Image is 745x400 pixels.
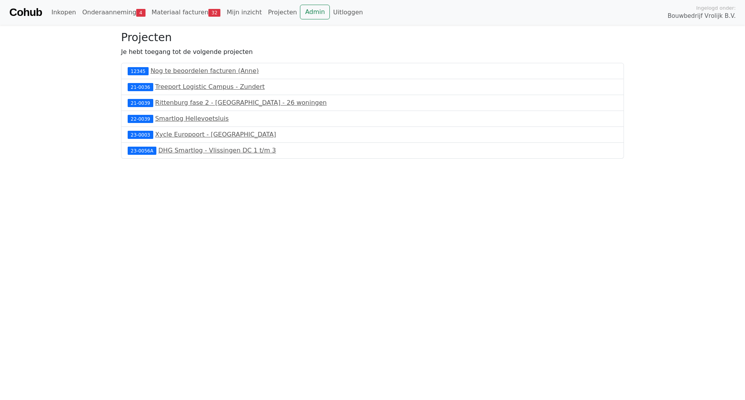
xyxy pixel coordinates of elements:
[696,4,736,12] span: Ingelogd onder:
[667,12,736,21] span: Bouwbedrijf Vrolijk B.V.
[155,131,276,138] a: Xycle Europoort - [GEOGRAPHIC_DATA]
[149,5,224,20] a: Materiaal facturen32
[128,115,153,123] div: 22-0039
[128,147,156,154] div: 23-0056A
[151,67,259,74] a: Nog te beoordelen facturen (Anne)
[158,147,276,154] a: DHG Smartlog - Vlissingen DC 1 t/m 3
[330,5,366,20] a: Uitloggen
[9,3,42,22] a: Cohub
[136,9,145,17] span: 4
[128,67,149,75] div: 12345
[223,5,265,20] a: Mijn inzicht
[48,5,79,20] a: Inkopen
[121,47,624,57] p: Je hebt toegang tot de volgende projecten
[128,131,153,139] div: 23-0003
[300,5,330,19] a: Admin
[265,5,300,20] a: Projecten
[208,9,220,17] span: 32
[155,83,265,90] a: Treeport Logistic Campus - Zundert
[155,115,229,122] a: Smartlog Hellevoetsluis
[155,99,327,106] a: Rittenburg fase 2 - [GEOGRAPHIC_DATA] - 26 woningen
[128,99,153,107] div: 21-0039
[79,5,149,20] a: Onderaanneming4
[128,83,153,91] div: 21-0036
[121,31,624,44] h3: Projecten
